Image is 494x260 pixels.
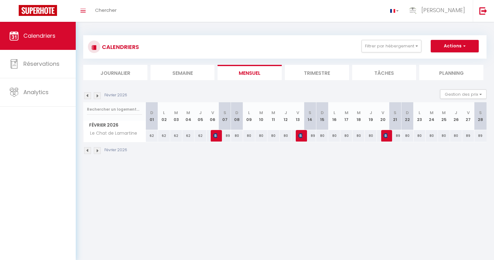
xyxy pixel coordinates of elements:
abbr: L [419,110,420,116]
div: 80 [450,130,462,142]
li: Journalier [83,65,147,80]
abbr: D [321,110,324,116]
abbr: D [235,110,238,116]
th: 03 [170,102,182,130]
button: Gestion des prix [440,89,487,99]
th: 13 [292,102,304,130]
abbr: J [455,110,457,116]
div: 80 [280,130,292,142]
span: HERVE BACHELOT [PERSON_NAME] [383,130,387,142]
img: Super Booking [19,5,57,16]
div: 62 [194,130,207,142]
li: Semaine [151,65,215,80]
div: 80 [414,130,426,142]
abbr: L [163,110,165,116]
p: Février 2026 [104,92,127,98]
abbr: L [333,110,335,116]
th: 16 [328,102,340,130]
button: Filtrer par hébergement [362,40,421,52]
abbr: M [174,110,178,116]
div: 89 [389,130,401,142]
img: logout [479,7,487,15]
abbr: J [370,110,372,116]
th: 15 [316,102,328,130]
div: 80 [438,130,450,142]
h3: CALENDRIERS [100,40,139,54]
p: Février 2026 [104,147,127,153]
abbr: M [442,110,446,116]
abbr: M [430,110,434,116]
abbr: J [199,110,202,116]
th: 06 [207,102,219,130]
span: [PERSON_NAME] [298,130,302,142]
span: Calendriers [23,32,55,40]
th: 20 [377,102,389,130]
div: 80 [365,130,377,142]
th: 17 [340,102,353,130]
span: Chercher [95,7,117,13]
div: 62 [182,130,194,142]
th: 08 [231,102,243,130]
th: 27 [462,102,474,130]
abbr: D [150,110,153,116]
div: 80 [353,130,365,142]
abbr: V [211,110,214,116]
abbr: M [259,110,263,116]
li: Mensuel [218,65,282,80]
th: 25 [438,102,450,130]
abbr: S [223,110,226,116]
div: 80 [231,130,243,142]
abbr: S [479,110,482,116]
div: 80 [255,130,267,142]
abbr: L [248,110,250,116]
abbr: V [381,110,384,116]
button: Ouvrir le widget de chat LiveChat [5,2,24,21]
th: 18 [353,102,365,130]
div: 80 [401,130,413,142]
th: 11 [267,102,280,130]
div: 62 [146,130,158,142]
li: Planning [419,65,483,80]
div: 80 [243,130,255,142]
th: 10 [255,102,267,130]
div: 62 [170,130,182,142]
span: [PERSON_NAME] [213,130,217,142]
abbr: M [357,110,361,116]
abbr: M [186,110,190,116]
div: 62 [158,130,170,142]
th: 22 [401,102,413,130]
div: 80 [328,130,340,142]
abbr: V [296,110,299,116]
th: 09 [243,102,255,130]
div: 89 [304,130,316,142]
th: 19 [365,102,377,130]
abbr: D [406,110,409,116]
th: 21 [389,102,401,130]
abbr: V [467,110,470,116]
abbr: S [309,110,311,116]
li: Tâches [352,65,416,80]
img: ... [408,6,417,15]
th: 24 [426,102,438,130]
span: Réservations [23,60,60,68]
abbr: M [271,110,275,116]
div: 80 [316,130,328,142]
input: Rechercher un logement... [87,104,142,115]
li: Trimestre [285,65,349,80]
th: 26 [450,102,462,130]
span: Février 2026 [84,121,146,130]
th: 12 [280,102,292,130]
th: 28 [474,102,487,130]
div: 80 [426,130,438,142]
th: 23 [414,102,426,130]
span: Le Chat de Lamartine [84,130,139,137]
div: 89 [474,130,487,142]
span: Analytics [23,88,49,96]
th: 14 [304,102,316,130]
div: 80 [267,130,280,142]
abbr: S [394,110,396,116]
th: 02 [158,102,170,130]
abbr: J [285,110,287,116]
span: [PERSON_NAME] [421,6,465,14]
th: 07 [219,102,231,130]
